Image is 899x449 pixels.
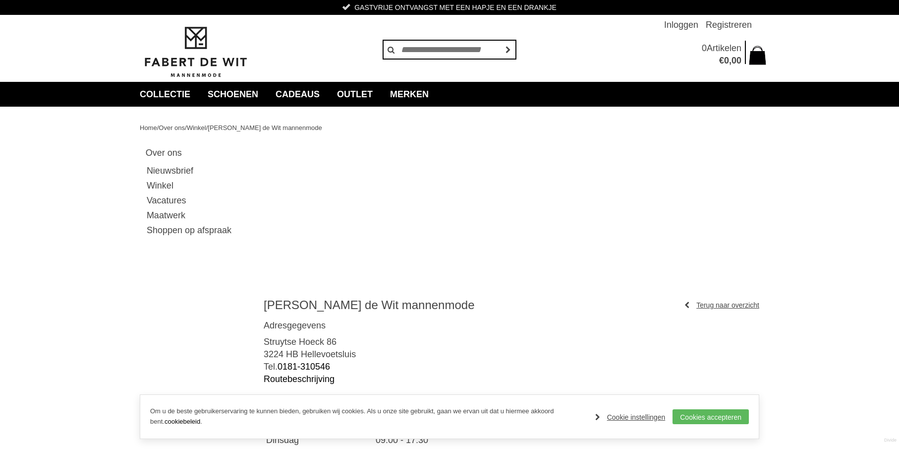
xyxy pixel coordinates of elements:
[330,82,380,107] a: Outlet
[595,410,666,425] a: Cookie instellingen
[159,124,185,131] a: Over ons
[264,337,337,347] span: Struytse Hoeck 86
[264,320,759,331] h3: Adresgegevens
[208,124,322,131] a: [PERSON_NAME] de Wit mannenmode
[150,406,585,427] p: Om u de beste gebruikerservaring te kunnen bieden, gebruiken wij cookies. Als u onze site gebruik...
[264,298,684,313] h1: [PERSON_NAME] de Wit mannenmode
[157,124,159,131] span: /
[206,124,208,131] span: /
[146,163,251,178] a: Nieuwsbrief
[729,56,731,65] span: ,
[664,15,698,35] a: Inloggen
[165,418,200,425] a: cookiebeleid
[132,82,198,107] a: collectie
[301,349,356,359] span: Hellevoetsluis
[731,56,741,65] span: 00
[140,25,251,79] img: Fabert de Wit
[146,223,251,238] a: Shoppen op afspraak
[719,56,724,65] span: €
[146,208,251,223] a: Maatwerk
[383,82,436,107] a: Merken
[724,56,729,65] span: 0
[673,409,749,424] a: Cookies accepteren
[140,124,157,131] a: Home
[264,320,759,385] div: Tel.
[185,124,187,131] span: /
[146,147,251,158] h3: Over ons
[278,362,330,372] a: 0181-310546
[884,434,897,447] a: Divide
[187,124,206,131] a: Winkel
[264,393,502,405] h2: Openingstijden
[268,82,327,107] a: Cadeaus
[146,193,251,208] a: Vacatures
[264,374,335,384] a: Routebeschrijving
[702,43,707,53] span: 0
[264,349,298,359] span: 3224 HB
[146,178,251,193] a: Winkel
[707,43,741,53] span: Artikelen
[200,82,266,107] a: Schoenen
[706,15,752,35] a: Registreren
[684,298,759,313] a: Terug naar overzicht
